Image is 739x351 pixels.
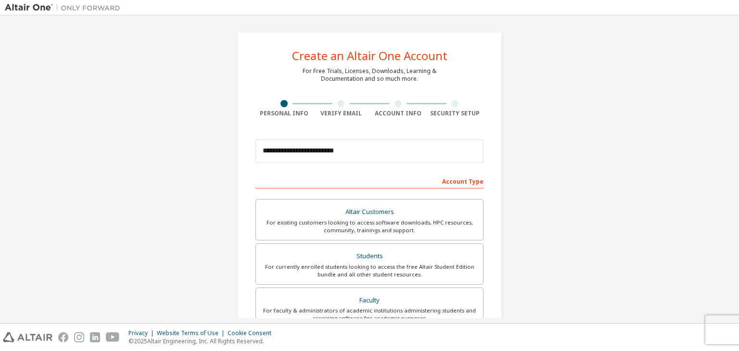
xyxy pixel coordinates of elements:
div: For currently enrolled students looking to access the free Altair Student Edition bundle and all ... [262,263,477,278]
img: Altair One [5,3,125,13]
div: Create an Altair One Account [292,50,447,62]
div: Personal Info [255,110,313,117]
div: Security Setup [427,110,484,117]
div: Faculty [262,294,477,307]
div: For faculty & administrators of academic institutions administering students and accessing softwa... [262,307,477,322]
div: Verify Email [313,110,370,117]
div: Altair Customers [262,205,477,219]
img: altair_logo.svg [3,332,52,342]
div: Students [262,250,477,263]
img: facebook.svg [58,332,68,342]
div: For existing customers looking to access software downloads, HPC resources, community, trainings ... [262,219,477,234]
div: Account Info [369,110,427,117]
p: © 2025 Altair Engineering, Inc. All Rights Reserved. [128,337,277,345]
div: Website Terms of Use [157,329,228,337]
div: Cookie Consent [228,329,277,337]
img: linkedin.svg [90,332,100,342]
div: For Free Trials, Licenses, Downloads, Learning & Documentation and so much more. [303,67,436,83]
div: Privacy [128,329,157,337]
img: instagram.svg [74,332,84,342]
div: Account Type [255,173,484,188]
img: youtube.svg [106,332,120,342]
